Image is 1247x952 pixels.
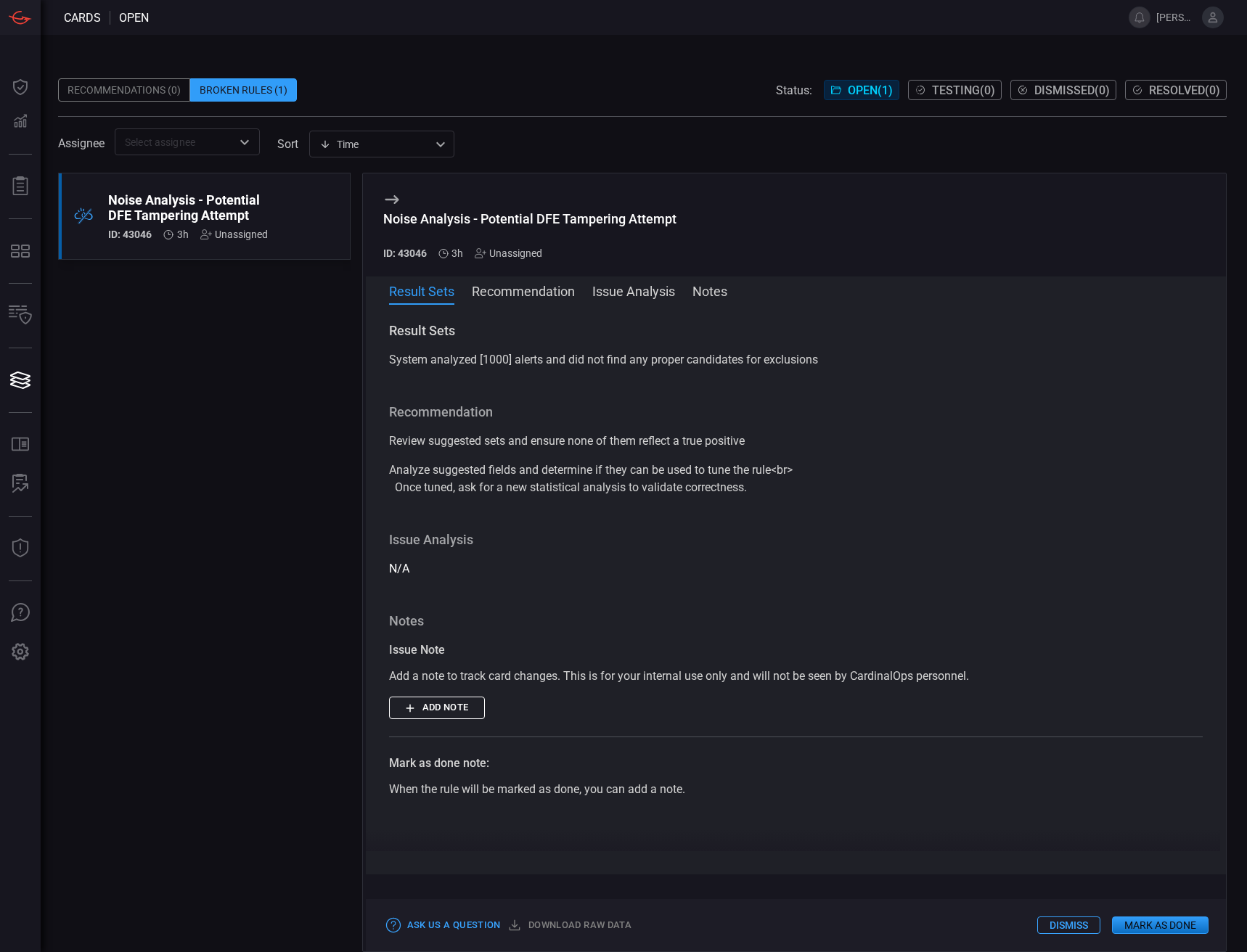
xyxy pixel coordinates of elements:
[692,282,727,299] button: Notes
[389,282,454,299] button: Result Sets
[119,11,149,25] span: open
[3,104,38,139] button: Detections
[389,403,1203,421] h3: Recommendation
[3,363,38,398] button: Cards
[389,697,485,719] button: Add note
[3,531,38,566] button: Threat Intelligence
[177,229,189,240] span: Aug 20, 2025 10:36 AM
[383,211,676,226] div: Noise Analysis - Potential DFE Tampering Attempt
[932,83,995,97] span: Testing ( 0 )
[1037,916,1100,934] button: Dismiss
[776,83,812,97] span: Status:
[3,596,38,631] button: Ask Us A Question
[119,133,232,151] input: Select assignee
[389,353,818,366] span: System analyzed [1000] alerts and did not find any proper candidates for exclusions
[200,229,268,240] div: Unassigned
[3,169,38,204] button: Reports
[277,137,298,151] label: sort
[389,531,1203,549] h3: Issue Analysis
[1112,916,1209,934] button: Mark as Done
[908,80,1002,100] button: Testing(0)
[58,136,105,150] span: Assignee
[3,467,38,501] button: ALERT ANALYSIS
[234,132,255,152] button: Open
[3,70,38,104] button: Dashboard
[383,247,427,259] h5: ID: 43046
[472,282,575,299] button: Recommendation
[592,282,675,299] button: Issue Analysis
[504,914,635,937] button: Download raw data
[389,668,1203,685] div: Add a note to track card changes. This is for your internal use only and will not be seen by Card...
[389,612,1203,630] h3: Notes
[824,80,899,100] button: Open(1)
[451,247,463,259] span: Aug 20, 2025 10:36 AM
[389,641,1203,659] div: Issue Note
[3,427,38,462] button: Rule Catalog
[1034,83,1110,97] span: Dismissed ( 0 )
[475,247,542,259] div: Unassigned
[108,229,152,240] h5: ID: 43046
[389,781,1203,798] div: When the rule will be marked as done, you can add a note.
[1149,83,1220,97] span: Resolved ( 0 )
[3,298,38,333] button: Inventory
[389,463,793,494] code: Analyze suggested fields and determine if they can be used to tune the rule<br> Once tuned, ask f...
[190,78,297,102] div: Broken Rules (1)
[383,914,504,937] button: Ask Us a Question
[3,234,38,268] button: MITRE - Detection Posture
[389,755,1203,772] div: Mark as done note:
[1156,12,1196,23] span: [PERSON_NAME].[PERSON_NAME]
[64,11,101,25] span: Cards
[319,137,431,152] div: Time
[108,192,268,223] div: Noise Analysis - Potential DFE Tampering Attempt
[58,78,190,102] div: Recommendations (0)
[3,635,38,670] button: Preferences
[389,432,1203,450] p: Review suggested sets and ensure none of them reflect a true positive
[1010,80,1116,100] button: Dismissed(0)
[1125,80,1227,100] button: Resolved(0)
[389,322,1203,340] h3: Result Sets
[389,531,1203,578] div: N/A
[848,83,893,97] span: Open ( 1 )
